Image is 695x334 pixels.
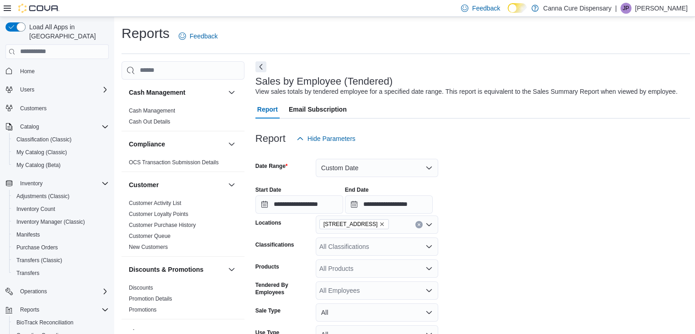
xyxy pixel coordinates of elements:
span: Customers [20,105,47,112]
button: Next [255,61,266,72]
span: My Catalog (Classic) [13,147,109,158]
label: Locations [255,219,281,226]
button: Open list of options [425,265,433,272]
span: Report [257,100,278,119]
label: Classifications [255,241,294,248]
button: Reports [2,303,112,316]
button: Remove 1023 E. 6th Ave from selection in this group [379,221,385,227]
span: Feedback [190,32,218,41]
span: Hide Parameters [308,134,355,143]
span: BioTrack Reconciliation [13,317,109,328]
button: Compliance [226,139,237,150]
button: Users [2,83,112,96]
div: Compliance [122,157,244,172]
a: Customer Loyalty Points [129,211,188,217]
span: Transfers [16,269,39,277]
a: My Catalog (Classic) [13,147,71,158]
span: My Catalog (Classic) [16,149,67,156]
button: Inventory [16,178,46,189]
h3: Sales by Employee (Tendered) [255,76,393,87]
span: Users [16,84,109,95]
span: My Catalog (Beta) [16,162,61,169]
input: Dark Mode [508,3,527,13]
div: Discounts & Promotions [122,282,244,319]
button: My Catalog (Beta) [9,159,112,172]
a: Purchase Orders [13,242,62,253]
button: Compliance [129,140,224,149]
button: Customer [226,179,237,190]
button: Operations [2,285,112,298]
button: Manifests [9,228,112,241]
a: Manifests [13,229,43,240]
a: Adjustments (Classic) [13,191,73,202]
span: Adjustments (Classic) [16,193,69,200]
p: Canna Cure Dispensary [543,3,611,14]
h3: Discounts & Promotions [129,265,203,274]
a: My Catalog (Beta) [13,160,64,171]
span: Catalog [20,123,39,130]
h3: Customer [129,180,159,189]
h3: Cash Management [129,88,186,97]
span: Reports [20,306,39,313]
a: Cash Management [129,108,175,114]
span: Transfers (Classic) [16,257,62,264]
span: [STREET_ADDRESS] [324,220,378,229]
a: Promotion Details [129,296,172,302]
button: Clear input [415,221,423,228]
a: Feedback [175,27,221,45]
a: Classification (Classic) [13,134,75,145]
span: New Customers [129,243,168,251]
span: 1023 E. 6th Ave [319,219,389,229]
span: Transfers (Classic) [13,255,109,266]
span: Inventory Manager (Classic) [16,218,85,226]
span: Customers [16,102,109,114]
a: Customer Purchase History [129,222,196,228]
button: My Catalog (Classic) [9,146,112,159]
div: Cash Management [122,105,244,131]
span: Adjustments (Classic) [13,191,109,202]
a: Home [16,66,38,77]
span: Home [16,65,109,77]
span: Customer Loyalty Points [129,210,188,218]
span: JP [623,3,629,14]
span: Promotions [129,306,157,313]
span: Manifests [13,229,109,240]
a: Customer Queue [129,233,170,239]
button: Custom Date [316,159,438,177]
h1: Reports [122,24,170,43]
a: Customer Activity List [129,200,181,206]
span: Inventory Count [13,204,109,215]
input: Press the down key to open a popover containing a calendar. [345,195,433,214]
a: Inventory Count [13,204,59,215]
div: James Pasmore [621,3,631,14]
a: Transfers [13,268,43,279]
button: Operations [16,286,51,297]
h3: Report [255,133,286,144]
a: Transfers (Classic) [13,255,66,266]
button: Catalog [2,120,112,133]
input: Press the down key to open a popover containing a calendar. [255,195,343,214]
button: Open list of options [425,221,433,228]
span: Customer Activity List [129,199,181,207]
label: Tendered By Employees [255,281,312,296]
button: Discounts & Promotions [129,265,224,274]
button: Transfers (Classic) [9,254,112,267]
button: BioTrack Reconciliation [9,316,112,329]
h3: Compliance [129,140,165,149]
span: Classification (Classic) [16,136,72,143]
p: [PERSON_NAME] [635,3,688,14]
a: BioTrack Reconciliation [13,317,77,328]
button: Classification (Classic) [9,133,112,146]
span: Operations [16,286,109,297]
button: Cash Management [226,87,237,98]
span: Discounts [129,284,153,291]
span: BioTrack Reconciliation [16,319,74,326]
span: OCS Transaction Submission Details [129,159,219,166]
span: Load All Apps in [GEOGRAPHIC_DATA] [26,22,109,41]
button: Open list of options [425,287,433,294]
a: Cash Out Details [129,119,170,125]
button: Home [2,65,112,78]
